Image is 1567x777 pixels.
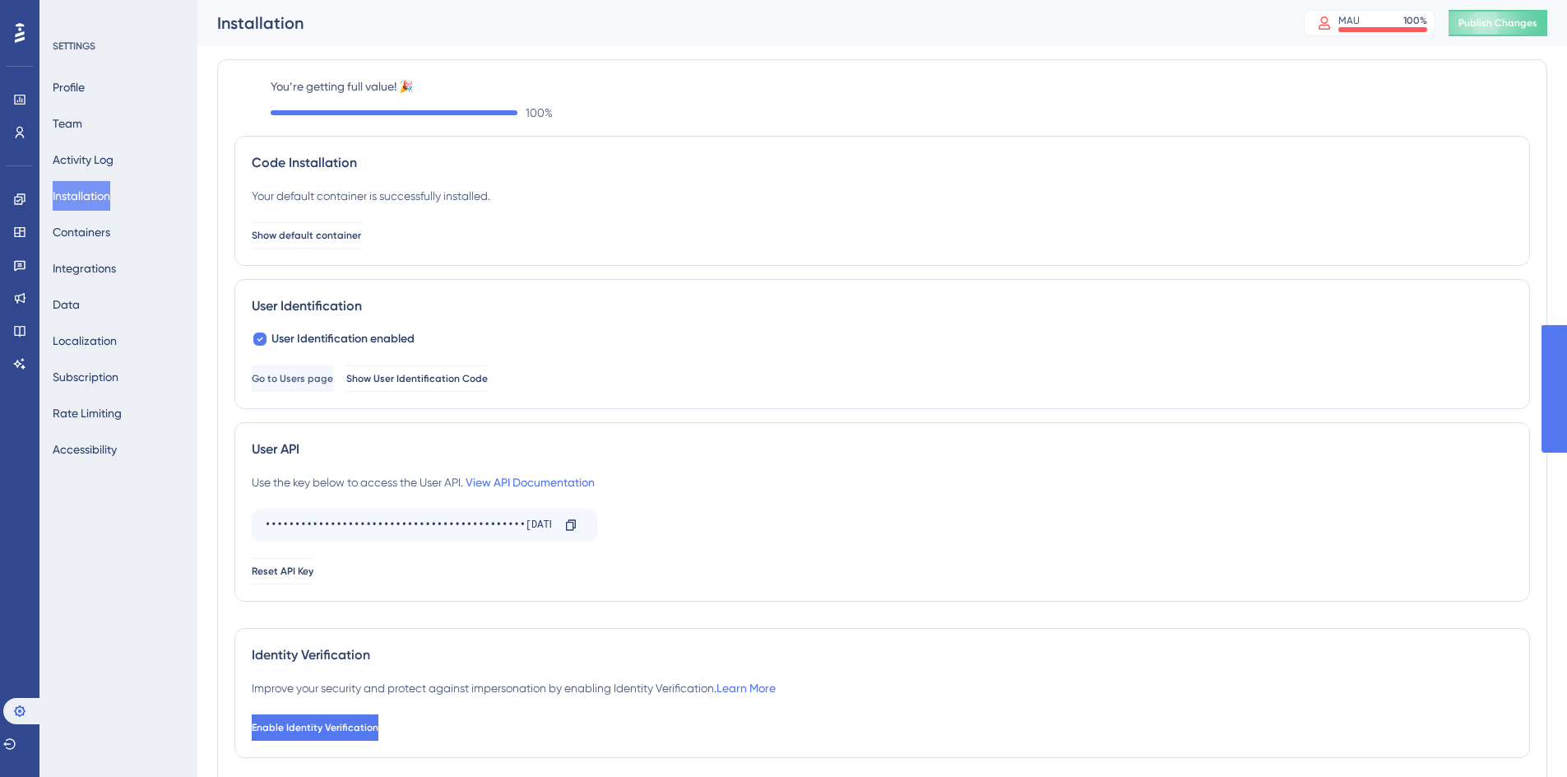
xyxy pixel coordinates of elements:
button: Installation [53,181,110,211]
div: SETTINGS [53,40,186,53]
div: ••••••••••••••••••••••••••••••••••••••••••••[DATE] [265,512,551,538]
div: 100 % [1403,14,1427,27]
a: View API Documentation [466,476,595,489]
span: Publish Changes [1458,16,1537,30]
button: Localization [53,326,117,356]
div: User Identification [252,296,1513,316]
label: You’re getting full value! 🎉 [271,77,1530,96]
button: Accessibility [53,435,117,464]
span: Reset API Key [252,565,313,578]
button: Integrations [53,254,116,283]
button: Go to Users page [252,365,333,392]
div: Code Installation [252,153,1513,173]
div: User API [252,440,1513,459]
div: Your default container is successfully installed. [252,186,490,206]
button: Show User Identification Code [346,365,488,392]
a: Learn More [716,682,776,695]
button: Containers [53,217,110,247]
span: Enable Identity Verification [252,721,378,734]
button: Profile [53,72,85,102]
span: 100 % [526,103,553,123]
div: Improve your security and protect against impersonation by enabling Identity Verification. [252,678,776,698]
iframe: UserGuiding AI Assistant Launcher [1498,712,1547,761]
button: Publish Changes [1449,10,1547,36]
span: User Identification enabled [271,329,415,349]
span: Go to Users page [252,372,333,385]
button: Subscription [53,362,118,392]
div: MAU [1338,14,1360,27]
span: Show default container [252,229,361,242]
button: Enable Identity Verification [252,714,378,741]
span: Show User Identification Code [346,372,488,385]
div: Identity Verification [252,645,1513,665]
div: Installation [217,12,1263,35]
button: Data [53,290,80,319]
button: Rate Limiting [53,398,122,428]
div: Use the key below to access the User API. [252,472,595,492]
button: Team [53,109,82,138]
button: Activity Log [53,145,114,174]
button: Reset API Key [252,558,313,584]
button: Show default container [252,222,361,249]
